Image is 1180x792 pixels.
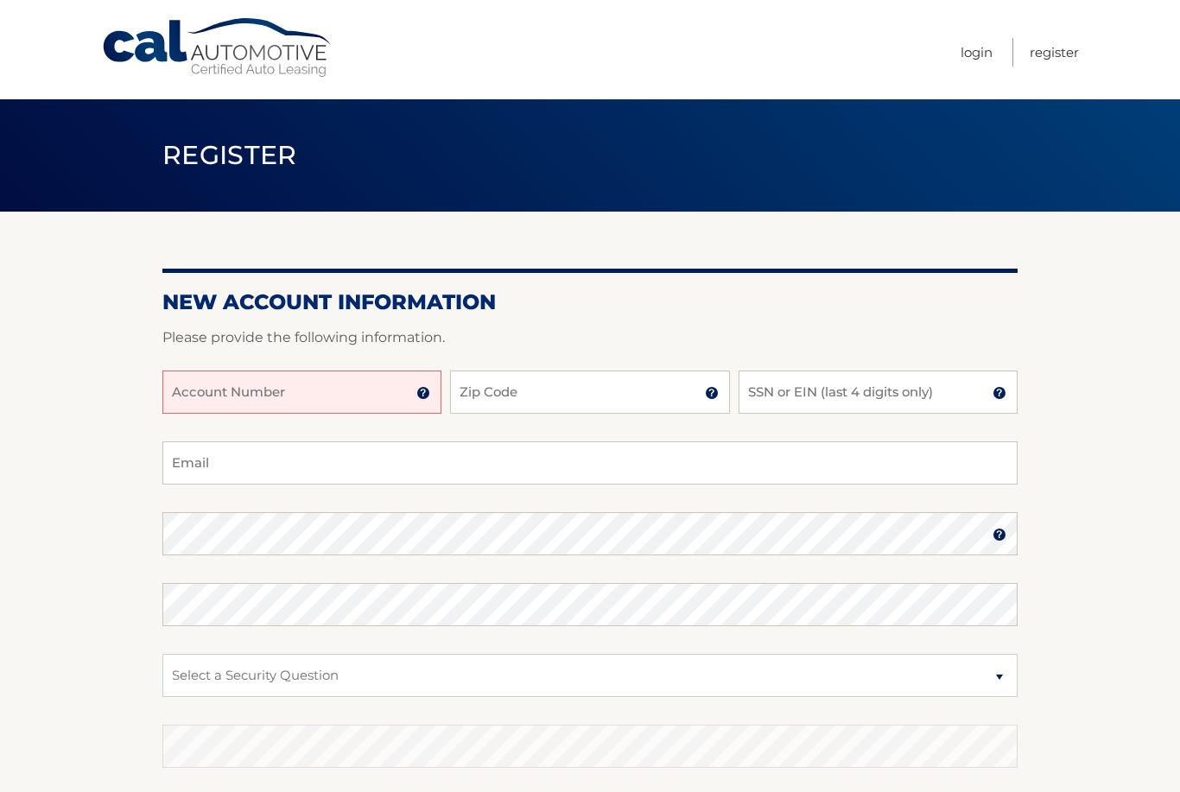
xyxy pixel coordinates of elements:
[993,386,1006,400] img: tooltip.svg
[993,528,1006,542] img: tooltip.svg
[162,441,1018,485] input: Email
[705,386,719,400] img: tooltip.svg
[961,38,993,67] a: Login
[739,371,1018,414] input: SSN or EIN (last 4 digits only)
[416,386,430,400] img: tooltip.svg
[1030,38,1079,67] a: Register
[450,371,729,414] input: Zip Code
[101,17,334,79] a: Cal Automotive
[162,139,297,171] span: Register
[162,289,1018,315] h2: New Account Information
[162,326,1018,350] p: Please provide the following information.
[162,371,441,414] input: Account Number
